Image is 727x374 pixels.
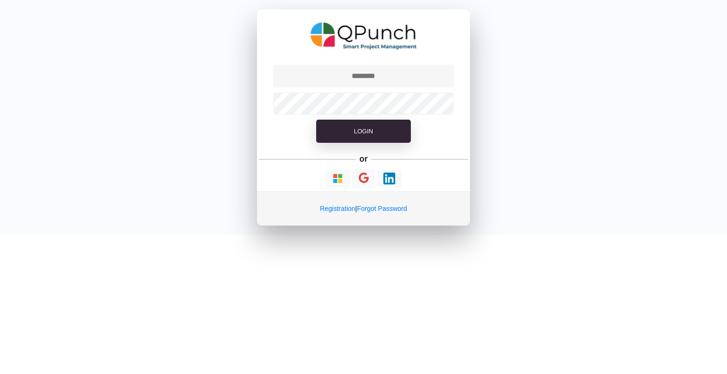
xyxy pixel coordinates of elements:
[357,205,407,212] a: Forgot Password
[320,205,355,212] a: Registration
[257,191,470,226] div: |
[310,19,417,53] img: QPunch
[352,169,375,188] button: Continue With Google
[354,128,373,135] span: Login
[377,169,402,188] button: Continue With LinkedIn
[358,152,370,165] h5: or
[383,173,395,184] img: Loading...
[316,120,411,143] button: Login
[332,173,344,184] img: Loading...
[325,169,350,188] button: Continue With Microsoft Azure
